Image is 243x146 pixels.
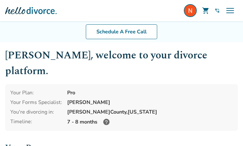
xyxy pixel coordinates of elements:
[10,118,62,126] div: Timeline:
[211,115,243,146] iframe: Chat Widget
[215,8,220,13] a: phone_in_talk
[67,108,233,116] div: [PERSON_NAME] County, [US_STATE]
[10,108,62,116] div: You're divorcing in:
[5,47,238,79] h1: [PERSON_NAME] , welcome to your divorce platform.
[10,99,62,106] div: Your Forms Specialist:
[67,89,233,96] div: Pro
[67,99,233,106] div: [PERSON_NAME]
[184,4,197,17] img: Nomar Isais
[225,5,235,16] span: menu
[202,7,210,14] span: shopping_cart
[86,24,157,39] a: Schedule A Free Call
[67,118,233,126] div: 7 - 8 months
[10,89,62,96] div: Your Plan:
